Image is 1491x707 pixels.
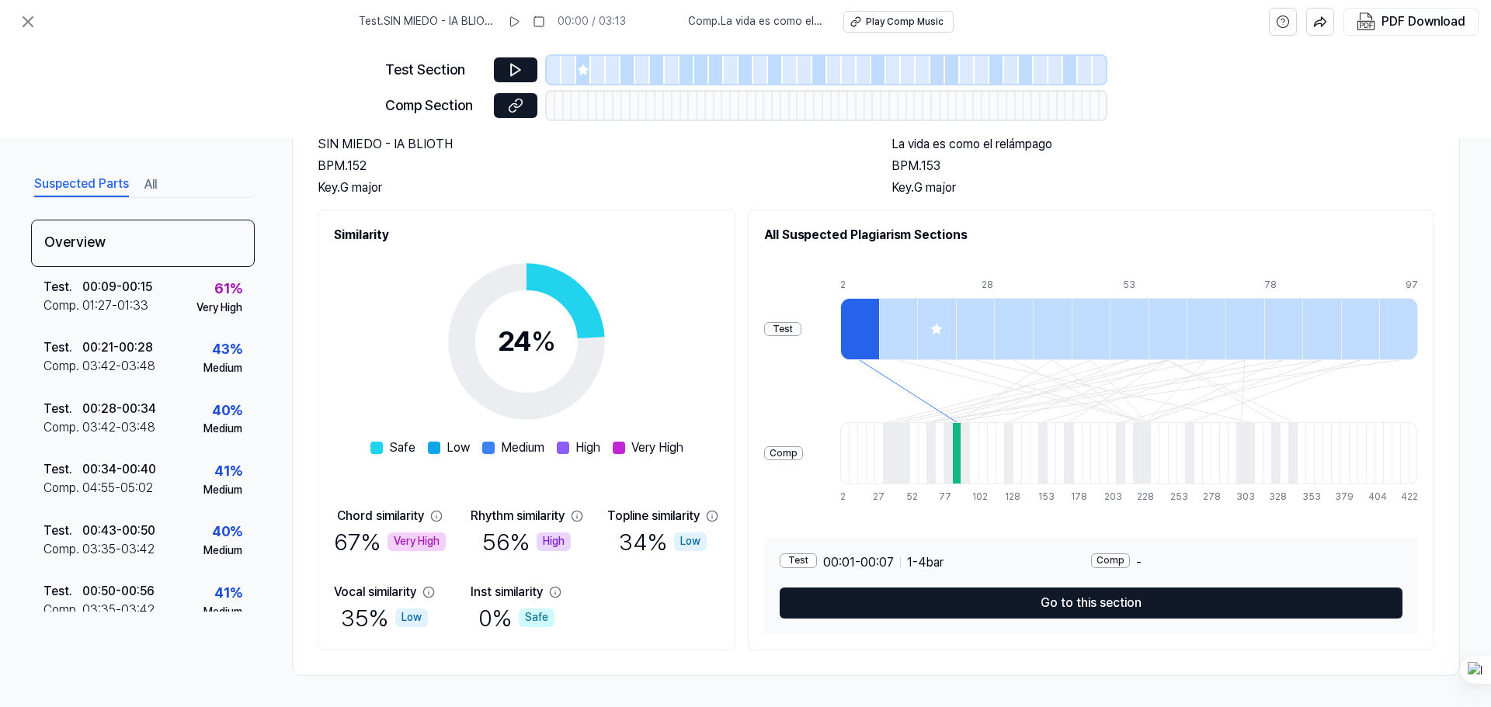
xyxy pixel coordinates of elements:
[1382,12,1465,32] div: PDF Download
[939,490,947,504] div: 77
[203,483,242,498] div: Medium
[501,438,544,457] span: Medium
[498,321,556,362] div: 24
[537,532,571,551] div: High
[212,400,242,422] div: 40 %
[1302,490,1311,504] div: 353
[212,338,242,361] div: 43 %
[972,490,981,504] div: 102
[82,400,156,418] div: 00:28 - 00:34
[144,172,157,197] button: All
[203,605,242,620] div: Medium
[82,418,155,437] div: 03:42 - 03:48
[337,507,424,525] div: Chord similarity
[866,16,944,29] div: Play Comp Music
[1313,15,1327,29] img: share
[891,178,1434,197] div: Key. G major
[43,601,82,619] div: Comp .
[619,525,707,558] div: 34 %
[203,361,242,376] div: Medium
[1264,279,1303,292] div: 78
[82,338,153,357] div: 00:21 - 00:28
[82,296,148,315] div: 01:27 - 01:33
[558,14,626,29] div: 00:00 / 03:13
[1354,9,1468,35] button: PDF Download
[43,418,82,437] div: Comp .
[341,601,428,634] div: 35 %
[531,324,556,358] span: %
[1091,553,1130,568] div: Comp
[43,460,82,479] div: Test .
[1137,490,1145,504] div: 228
[982,279,1020,292] div: 28
[334,583,416,601] div: Vocal similarity
[764,226,1418,244] h2: All Suspected Plagiarism Sections
[447,438,470,457] span: Low
[82,582,155,601] div: 00:50 - 00:56
[82,522,155,540] div: 00:43 - 00:50
[764,446,803,461] div: Comp
[203,543,242,559] div: Medium
[780,553,817,568] div: Test
[43,400,82,418] div: Test .
[843,11,954,33] button: Play Comp Music
[471,507,565,525] div: Rhythm similarity
[907,553,944,572] span: 1 - 4 bar
[1276,14,1290,29] svg: help
[395,608,428,627] div: Low
[575,438,600,457] span: High
[631,438,683,457] span: Very High
[1104,490,1113,504] div: 203
[82,540,155,559] div: 03:35 - 03:42
[891,135,1434,154] h2: La vida es como el relámpago
[212,521,242,543] div: 40 %
[385,59,485,81] div: Test Section
[43,278,82,296] div: Test .
[688,14,825,29] span: Comp . La vida es como el relámpago
[389,438,415,457] span: Safe
[471,583,543,601] div: Inst similarity
[43,357,82,376] div: Comp .
[906,490,915,504] div: 52
[1236,490,1245,504] div: 303
[1269,8,1297,36] button: help
[840,279,879,292] div: 2
[873,490,881,504] div: 27
[196,300,242,316] div: Very High
[764,322,801,337] div: Test
[823,553,894,572] span: 00:01 - 00:07
[82,460,156,479] div: 00:34 - 00:40
[43,540,82,559] div: Comp .
[318,157,860,175] div: BPM. 152
[840,490,849,504] div: 2
[1038,490,1047,504] div: 153
[82,479,153,497] div: 04:55 - 05:02
[1406,279,1418,292] div: 97
[891,157,1434,175] div: BPM. 153
[43,296,82,315] div: Comp .
[214,278,242,300] div: 61 %
[1368,490,1377,504] div: 404
[482,525,571,558] div: 56 %
[214,582,242,605] div: 41 %
[203,421,242,437] div: Medium
[43,338,82,357] div: Test .
[1203,490,1211,504] div: 278
[82,278,152,296] div: 00:09 - 00:15
[1123,279,1162,292] div: 53
[388,532,446,551] div: Very High
[478,601,554,634] div: 0 %
[1170,490,1179,504] div: 253
[334,525,446,558] div: 67 %
[1091,553,1402,572] div: -
[318,178,860,197] div: Key. G major
[214,460,242,483] div: 41 %
[31,220,255,267] div: Overview
[519,608,554,627] div: Safe
[82,357,155,376] div: 03:42 - 03:48
[43,582,82,601] div: Test .
[82,601,155,619] div: 03:35 - 03:42
[1357,12,1375,31] img: PDF Download
[780,587,1402,619] button: Go to this section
